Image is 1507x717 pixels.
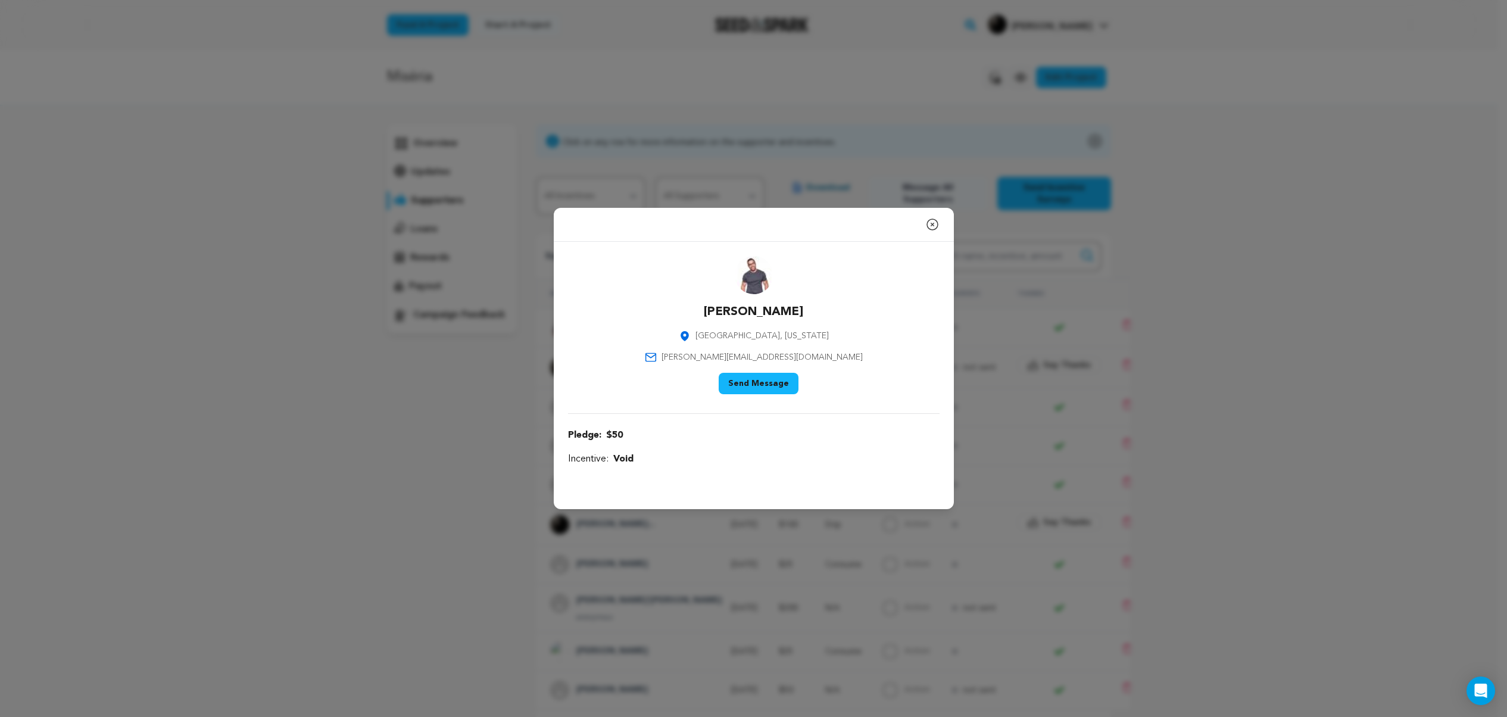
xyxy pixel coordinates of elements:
button: Send Message [719,373,798,394]
span: Pledge: [568,428,601,442]
span: [PERSON_NAME][EMAIL_ADDRESS][DOMAIN_NAME] [662,351,863,363]
span: $50 [606,428,623,442]
p: [PERSON_NAME] [704,304,803,320]
img: ad4d53e55fbd4617.jpg [735,256,773,294]
div: Open Intercom Messenger [1467,677,1495,705]
span: Void [613,452,634,466]
span: [GEOGRAPHIC_DATA], [US_STATE] [695,330,829,342]
span: Incentive: [568,452,609,466]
